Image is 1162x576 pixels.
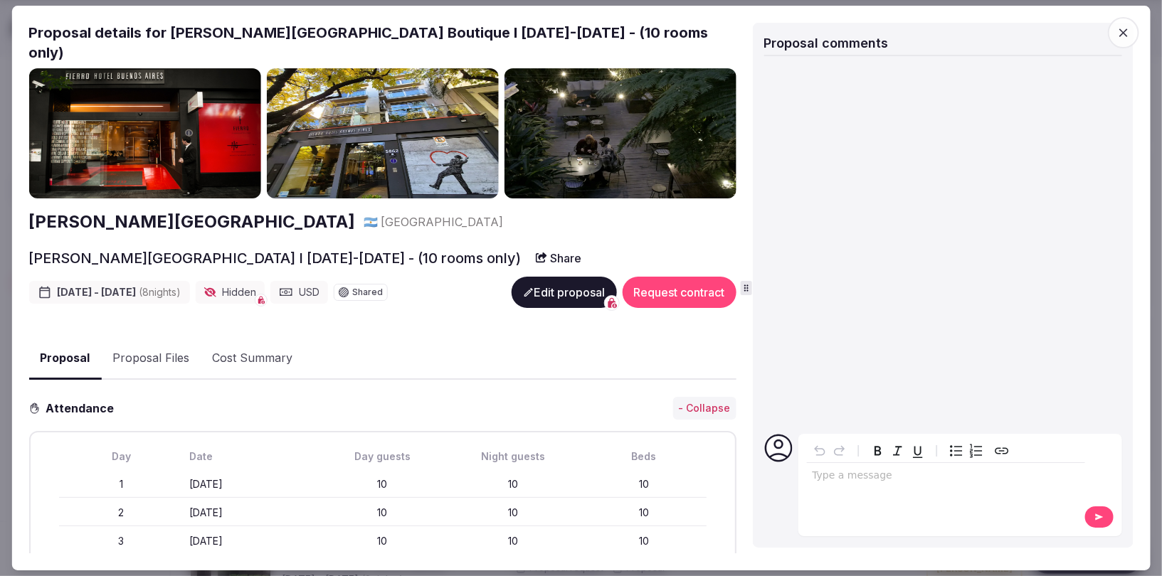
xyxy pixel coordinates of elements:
div: 10 [450,477,576,491]
button: Cost Summary [201,338,304,380]
button: - Collapse [672,397,736,420]
button: Underline [907,441,927,461]
div: 10 [450,534,576,548]
span: 🇦🇷 [364,215,378,229]
div: 10 [320,506,445,520]
button: Proposal Files [101,338,201,380]
button: Italic [887,441,907,461]
button: Bulleted list [946,441,966,461]
button: Proposal [28,338,101,380]
h3: Attendance [40,400,125,417]
div: 10 [581,506,707,520]
h2: [PERSON_NAME][GEOGRAPHIC_DATA] I [DATE]-[DATE] - (10 rooms only) [28,248,521,268]
img: Gallery photo 2 [266,68,498,198]
button: 🇦🇷 [364,214,378,230]
div: 10 [581,534,707,548]
div: Date [189,449,315,464]
div: Hidden [195,281,265,304]
button: Create link [991,441,1011,461]
img: Gallery photo 1 [28,68,260,198]
div: 10 [320,534,445,548]
div: [DATE] [189,534,315,548]
div: 10 [320,477,445,491]
span: [DATE] - [DATE] [57,285,181,299]
div: 2 [58,506,184,520]
div: Day guests [320,449,445,464]
div: [DATE] [189,506,315,520]
div: Beds [581,449,707,464]
span: [GEOGRAPHIC_DATA] [381,214,503,230]
div: 10 [450,506,576,520]
button: Request contract [622,277,736,308]
button: Share [527,245,590,271]
div: 3 [58,534,184,548]
span: ( 8 night s ) [139,286,181,298]
h2: Proposal details for [PERSON_NAME][GEOGRAPHIC_DATA] Boutique I [DATE]-[DATE] - (10 rooms only) [28,23,736,63]
img: Gallery photo 3 [504,68,736,198]
button: Bold [867,441,887,461]
div: USD [270,281,328,304]
span: Shared [352,288,383,297]
div: toggle group [946,441,986,461]
div: 1 [58,477,184,491]
div: editable markdown [806,463,1084,491]
button: Edit proposal [511,277,616,308]
div: 10 [581,477,707,491]
div: Day [58,449,184,464]
button: Numbered list [966,441,986,461]
span: Proposal comments [764,36,888,50]
div: Night guests [450,449,576,464]
a: [PERSON_NAME][GEOGRAPHIC_DATA] [28,210,355,234]
div: [DATE] [189,477,315,491]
